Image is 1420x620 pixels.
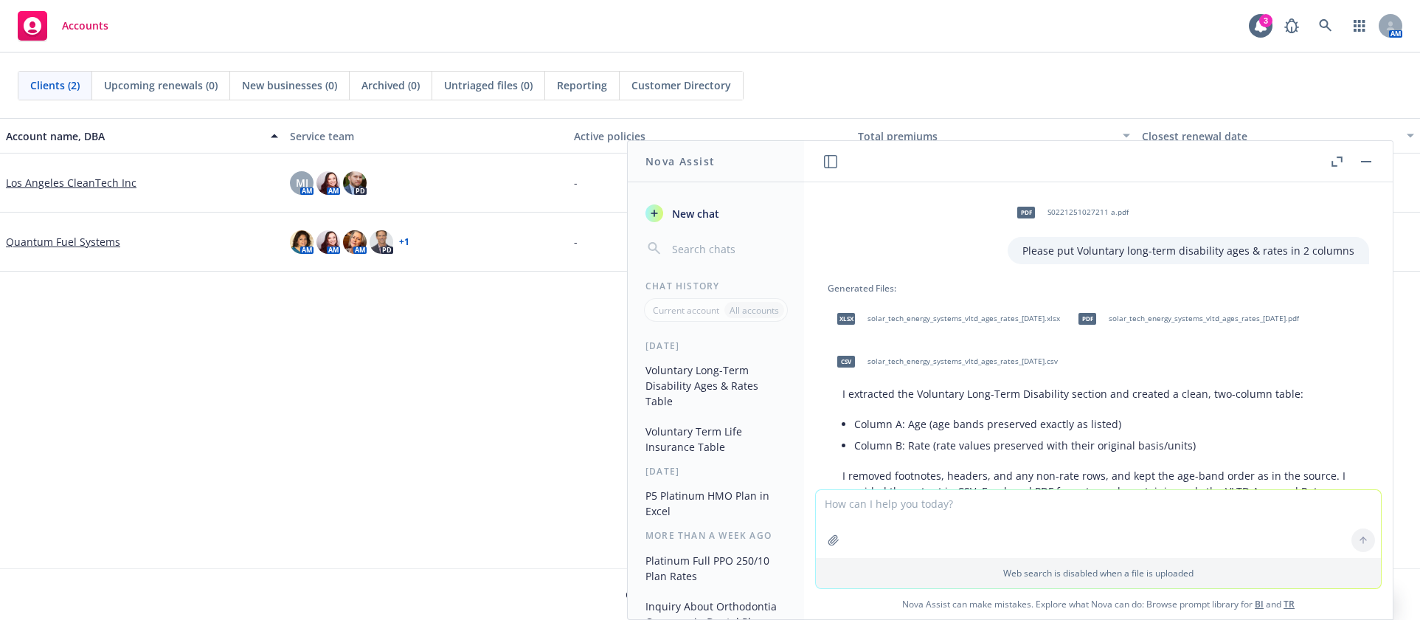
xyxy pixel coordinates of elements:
[1136,118,1420,154] button: Closest renewal date
[370,230,393,254] img: photo
[828,300,1063,337] div: xlsxsolar_tech_energy_systems_vltd_ages_rates_[DATE].xlsx
[6,128,262,144] div: Account name, DBA
[1078,313,1096,324] span: pdf
[1255,598,1264,610] a: BI
[828,343,1061,380] div: csvsolar_tech_energy_systems_vltd_ages_rates_[DATE].csv
[1345,11,1374,41] a: Switch app
[825,567,1372,579] p: Web search is disabled when a file is uploaded
[626,587,795,602] span: Can't find an account?
[316,171,340,195] img: photo
[1069,300,1302,337] div: pdfsolar_tech_energy_systems_vltd_ages_rates_[DATE].pdf
[628,529,804,542] div: More than a week ago
[640,419,792,459] button: Voluntary Term Life Insurance Table
[12,5,114,46] a: Accounts
[640,200,792,227] button: New chat
[867,314,1060,323] span: solar_tech_energy_systems_vltd_ages_rates_[DATE].xlsx
[284,118,568,154] button: Service team
[296,175,308,190] span: MJ
[1047,207,1129,217] span: S0221251027211 a.pdf
[645,154,715,169] h1: Nova Assist
[290,128,562,144] div: Service team
[669,238,786,259] input: Search chats
[1259,14,1272,27] div: 3
[842,468,1354,514] p: I removed footnotes, headers, and any non-rate rows, and kept the age-band order as in the source...
[653,304,719,317] p: Current account
[810,589,1387,619] span: Nova Assist can make mistakes. Explore what Nova can do: Browse prompt library for and
[574,175,578,190] span: -
[1008,194,1132,231] div: pdfS0221251027211 a.pdf
[837,313,855,324] span: xlsx
[1109,314,1299,323] span: solar_tech_energy_systems_vltd_ages_rates_[DATE].pdf
[1022,243,1354,258] p: Please put Voluntary long-term disability ages & rates in 2 columns
[858,128,1114,144] div: Total premiums
[399,238,409,247] a: + 1
[837,356,855,367] span: csv
[343,230,367,254] img: photo
[316,230,340,254] img: photo
[631,77,731,93] span: Customer Directory
[574,234,578,249] span: -
[842,386,1354,402] p: I extracted the Voluntary Long-Term Disability section and created a clean, two-column table:
[628,280,804,292] div: Chat History
[854,435,1354,456] li: Column B: Rate (rate values preserved with their original basis/units)
[669,206,719,221] span: New chat
[1142,128,1398,144] div: Closest renewal date
[852,118,1136,154] button: Total premiums
[1311,11,1340,41] a: Search
[343,171,367,195] img: photo
[242,77,337,93] span: New businesses (0)
[1017,207,1035,218] span: pdf
[640,358,792,413] button: Voluntary Long-Term Disability Ages & Rates Table
[6,175,136,190] a: Los Angeles CleanTech Inc
[640,548,792,588] button: Platinum Full PPO 250/10 Plan Rates
[557,77,607,93] span: Reporting
[1277,11,1306,41] a: Report a Bug
[361,77,420,93] span: Archived (0)
[628,340,804,352] div: [DATE]
[730,304,779,317] p: All accounts
[104,77,218,93] span: Upcoming renewals (0)
[62,20,108,32] span: Accounts
[290,230,314,254] img: photo
[574,128,846,144] div: Active policies
[444,77,533,93] span: Untriaged files (0)
[30,77,80,93] span: Clients (2)
[867,356,1058,366] span: solar_tech_energy_systems_vltd_ages_rates_[DATE].csv
[640,483,792,523] button: P5 Platinum HMO Plan in Excel
[568,118,852,154] button: Active policies
[1284,598,1295,610] a: TR
[628,465,804,478] div: [DATE]
[828,282,1369,294] div: Generated Files:
[6,234,120,249] a: Quantum Fuel Systems
[854,413,1354,435] li: Column A: Age (age bands preserved exactly as listed)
